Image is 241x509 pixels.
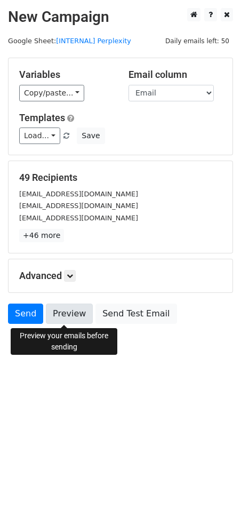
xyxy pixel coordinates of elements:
[162,35,233,47] span: Daily emails left: 50
[19,128,60,144] a: Load...
[19,85,84,101] a: Copy/paste...
[8,37,131,45] small: Google Sheet:
[19,202,138,210] small: [EMAIL_ADDRESS][DOMAIN_NAME]
[19,69,113,81] h5: Variables
[8,304,43,324] a: Send
[46,304,93,324] a: Preview
[19,172,222,184] h5: 49 Recipients
[11,328,117,355] div: Preview your emails before sending
[128,69,222,81] h5: Email column
[188,458,241,509] iframe: Chat Widget
[19,214,138,222] small: [EMAIL_ADDRESS][DOMAIN_NAME]
[19,112,65,123] a: Templates
[95,304,176,324] a: Send Test Email
[77,128,105,144] button: Save
[19,190,138,198] small: [EMAIL_ADDRESS][DOMAIN_NAME]
[19,270,222,282] h5: Advanced
[162,37,233,45] a: Daily emails left: 50
[19,229,64,242] a: +46 more
[8,8,233,26] h2: New Campaign
[56,37,131,45] a: [INTERNAL] Perplexity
